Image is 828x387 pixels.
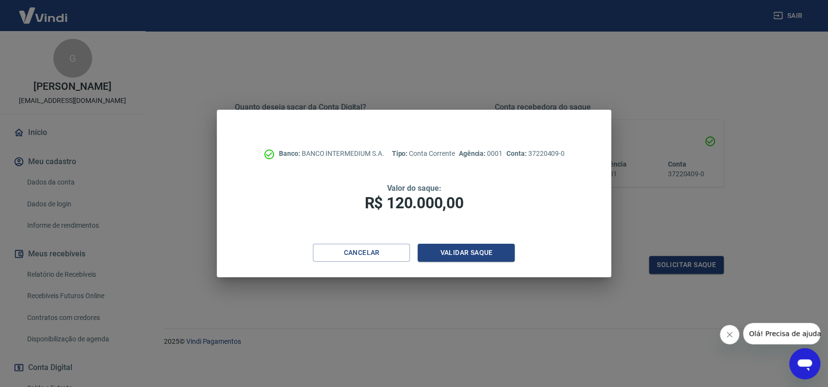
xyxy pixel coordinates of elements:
[789,348,820,379] iframe: Botão para abrir a janela de mensagens
[391,150,409,157] span: Tipo:
[279,150,302,157] span: Banco:
[743,323,820,344] iframe: Mensagem da empresa
[279,149,384,159] p: BANCO INTERMEDIUM S.A.
[459,150,487,157] span: Agência:
[313,244,410,262] button: Cancelar
[506,150,528,157] span: Conta:
[365,194,464,212] span: R$ 120.000,00
[418,244,515,262] button: Validar saque
[387,184,441,193] span: Valor do saque:
[6,7,81,15] span: Olá! Precisa de ajuda?
[506,149,565,159] p: 37220409-0
[720,325,739,344] iframe: Fechar mensagem
[459,149,503,159] p: 0001
[391,149,455,159] p: Conta Corrente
